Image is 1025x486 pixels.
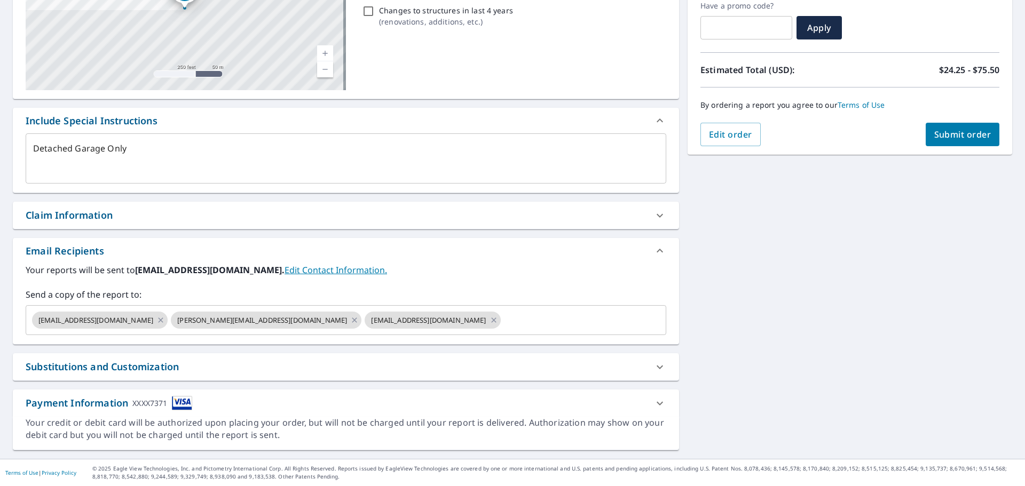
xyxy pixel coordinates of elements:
[926,123,1000,146] button: Submit order
[13,108,679,133] div: Include Special Instructions
[171,315,353,325] span: [PERSON_NAME][EMAIL_ADDRESS][DOMAIN_NAME]
[838,100,885,110] a: Terms of Use
[132,396,167,410] div: XXXX7371
[5,469,76,476] p: |
[700,100,999,110] p: By ordering a report you agree to our
[32,312,168,329] div: [EMAIL_ADDRESS][DOMAIN_NAME]
[709,129,752,140] span: Edit order
[797,16,842,39] button: Apply
[317,45,333,61] a: Current Level 17, Zoom In
[172,396,192,410] img: cardImage
[13,238,679,264] div: Email Recipients
[13,353,679,380] div: Substitutions and Customization
[365,315,492,325] span: [EMAIL_ADDRESS][DOMAIN_NAME]
[700,1,792,11] label: Have a promo code?
[13,202,679,229] div: Claim Information
[26,264,666,276] label: Your reports will be sent to
[26,114,157,128] div: Include Special Instructions
[939,63,999,76] p: $24.25 - $75.50
[171,312,361,329] div: [PERSON_NAME][EMAIL_ADDRESS][DOMAIN_NAME]
[365,312,500,329] div: [EMAIL_ADDRESS][DOMAIN_NAME]
[700,63,850,76] p: Estimated Total (USD):
[26,244,104,258] div: Email Recipients
[13,389,679,417] div: Payment InformationXXXX7371cardImage
[26,360,179,374] div: Substitutions and Customization
[26,417,666,441] div: Your credit or debit card will be authorized upon placing your order, but will not be charged unt...
[805,22,833,34] span: Apply
[934,129,991,140] span: Submit order
[26,208,113,222] div: Claim Information
[33,144,659,174] textarea: Detached Garage Only
[32,315,160,325] span: [EMAIL_ADDRESS][DOMAIN_NAME]
[135,264,285,276] b: [EMAIL_ADDRESS][DOMAIN_NAME].
[42,469,76,476] a: Privacy Policy
[26,288,666,301] label: Send a copy of the report to:
[700,123,761,146] button: Edit order
[5,469,38,476] a: Terms of Use
[379,16,513,27] p: ( renovations, additions, etc. )
[285,264,387,276] a: EditContactInfo
[92,465,1020,481] p: © 2025 Eagle View Technologies, Inc. and Pictometry International Corp. All Rights Reserved. Repo...
[317,61,333,77] a: Current Level 17, Zoom Out
[26,396,192,410] div: Payment Information
[379,5,513,16] p: Changes to structures in last 4 years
